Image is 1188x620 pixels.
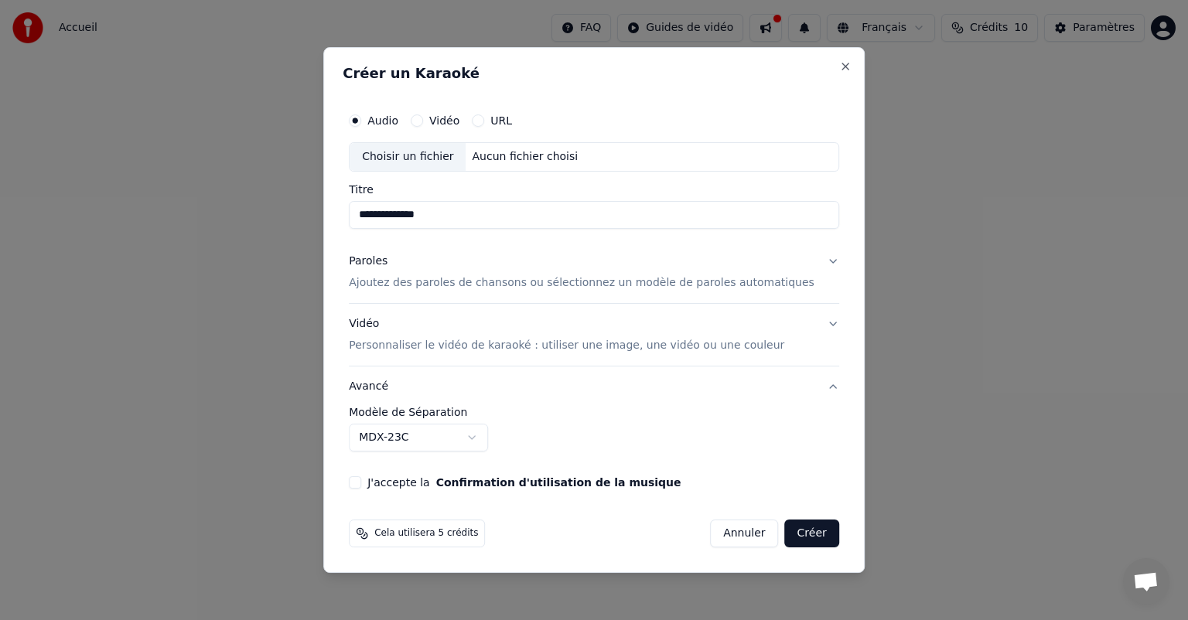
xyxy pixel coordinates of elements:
p: Personnaliser le vidéo de karaoké : utiliser une image, une vidéo ou une couleur [349,338,784,353]
span: Cela utilisera 5 crédits [374,527,478,540]
div: Paroles [349,254,387,269]
div: Aucun fichier choisi [466,149,585,165]
div: Avancé [349,407,839,464]
button: Créer [785,520,839,547]
label: Titre [349,184,839,195]
label: Modèle de Séparation [349,407,839,417]
label: J'accepte la [367,477,681,488]
h2: Créer un Karaoké [343,66,845,80]
button: Avancé [349,366,839,407]
button: Annuler [710,520,778,547]
div: Vidéo [349,316,784,353]
p: Ajoutez des paroles de chansons ou sélectionnez un modèle de paroles automatiques [349,275,814,291]
button: ParolesAjoutez des paroles de chansons ou sélectionnez un modèle de paroles automatiques [349,241,839,303]
label: Vidéo [429,115,459,126]
label: URL [490,115,512,126]
label: Audio [367,115,398,126]
div: Choisir un fichier [350,143,466,171]
button: J'accepte la [436,477,681,488]
button: VidéoPersonnaliser le vidéo de karaoké : utiliser une image, une vidéo ou une couleur [349,304,839,366]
